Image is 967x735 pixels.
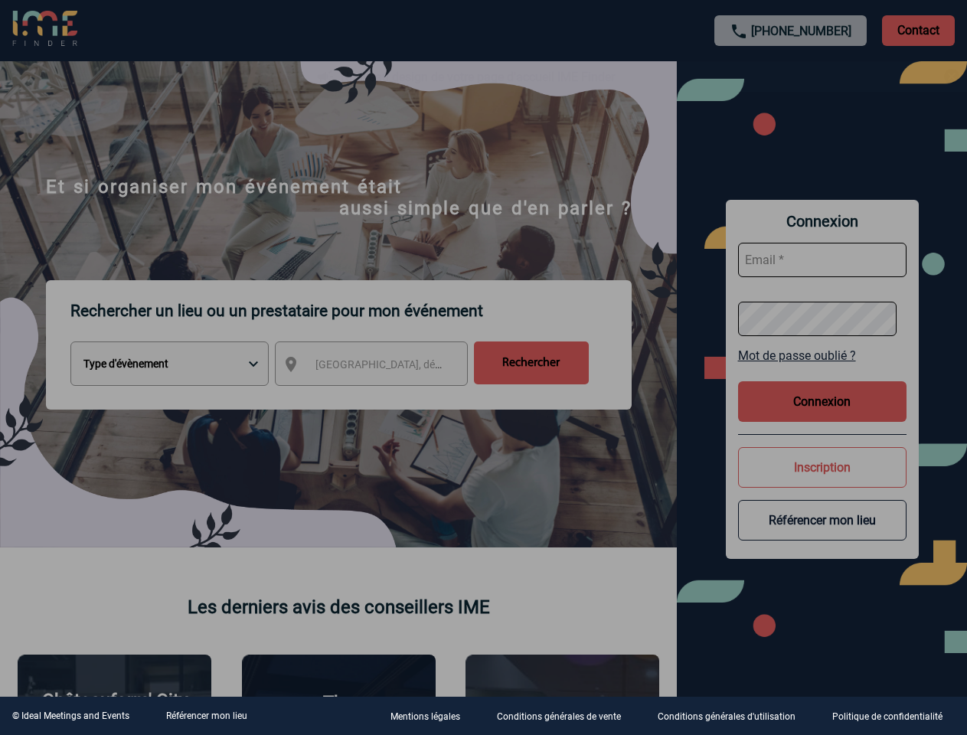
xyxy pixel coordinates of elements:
[485,709,645,724] a: Conditions générales de vente
[645,709,820,724] a: Conditions générales d'utilisation
[166,710,247,721] a: Référencer mon lieu
[378,709,485,724] a: Mentions légales
[497,712,621,723] p: Conditions générales de vente
[658,712,795,723] p: Conditions générales d'utilisation
[820,709,967,724] a: Politique de confidentialité
[832,712,942,723] p: Politique de confidentialité
[12,710,129,721] div: © Ideal Meetings and Events
[390,712,460,723] p: Mentions légales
